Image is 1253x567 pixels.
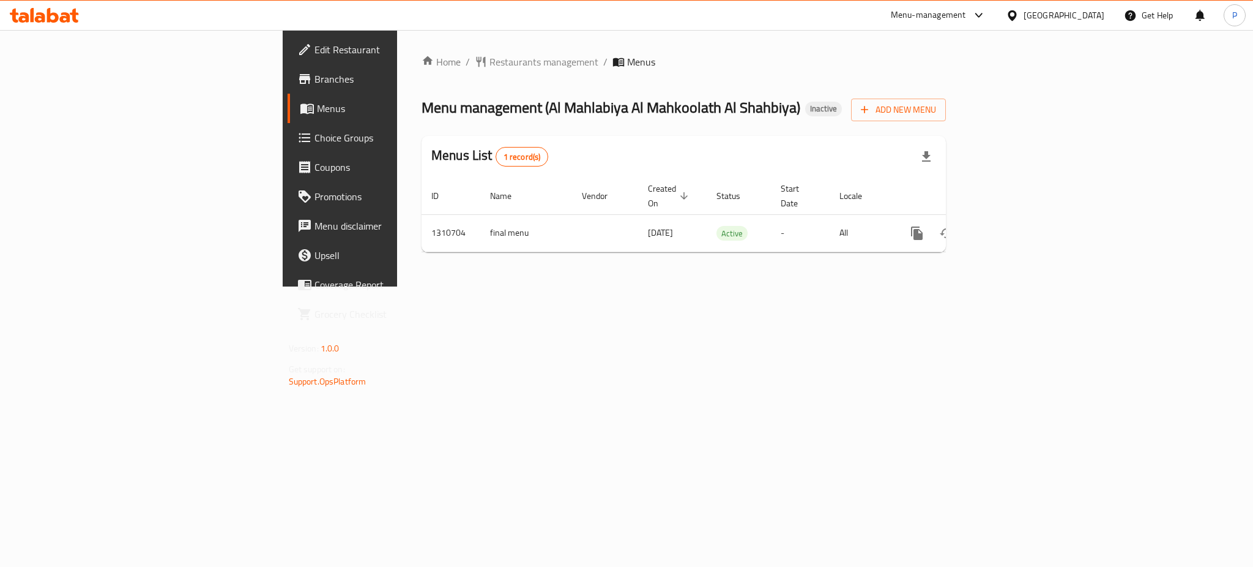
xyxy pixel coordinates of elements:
span: Active [716,227,748,241]
span: Menu management ( Al Mahlabiya Al Mahkoolath Al Shahbiya ) [422,94,800,121]
a: Coverage Report [288,270,492,299]
a: Branches [288,64,492,94]
div: [GEOGRAPHIC_DATA] [1024,9,1104,22]
a: Grocery Checklist [288,299,492,329]
span: Branches [314,72,482,86]
div: Inactive [805,102,842,116]
button: more [902,219,932,248]
a: Upsell [288,241,492,270]
span: Created On [648,181,692,211]
a: Menu disclaimer [288,211,492,241]
td: final menu [480,214,572,252]
a: Edit Restaurant [288,35,492,64]
div: Export file [912,142,941,171]
a: Support.OpsPlatform [289,374,366,389]
span: ID [431,189,455,203]
span: 1 record(s) [496,151,548,163]
span: Menus [317,101,482,116]
span: Locale [839,189,878,203]
a: Menus [288,94,492,123]
span: [DATE] [648,225,673,241]
span: Promotions [314,189,482,204]
span: Upsell [314,248,482,263]
span: Menus [627,54,655,69]
span: Name [490,189,527,203]
span: Restaurants management [489,54,598,69]
th: Actions [893,178,1030,215]
span: Inactive [805,103,842,114]
button: Change Status [932,219,961,248]
span: Grocery Checklist [314,307,482,321]
h2: Menus List [431,146,548,167]
span: Coupons [314,160,482,175]
span: Get support on: [289,361,345,377]
span: Choice Groups [314,130,482,145]
span: Status [716,189,756,203]
button: Add New Menu [851,99,946,121]
span: Add New Menu [861,102,936,118]
a: Restaurants management [475,54,598,69]
a: Choice Groups [288,123,492,152]
span: Coverage Report [314,277,482,292]
table: enhanced table [422,178,1030,252]
span: Edit Restaurant [314,42,482,57]
span: Menu disclaimer [314,219,482,233]
li: / [603,54,608,69]
td: All [830,214,893,252]
span: Start Date [781,181,815,211]
td: - [771,214,830,252]
a: Promotions [288,182,492,211]
span: Vendor [582,189,623,203]
div: Total records count [496,147,549,167]
span: Version: [289,340,319,356]
nav: breadcrumb [422,54,946,69]
a: Coupons [288,152,492,182]
span: 1.0.0 [321,340,340,356]
span: P [1232,9,1237,22]
div: Menu-management [891,8,966,23]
